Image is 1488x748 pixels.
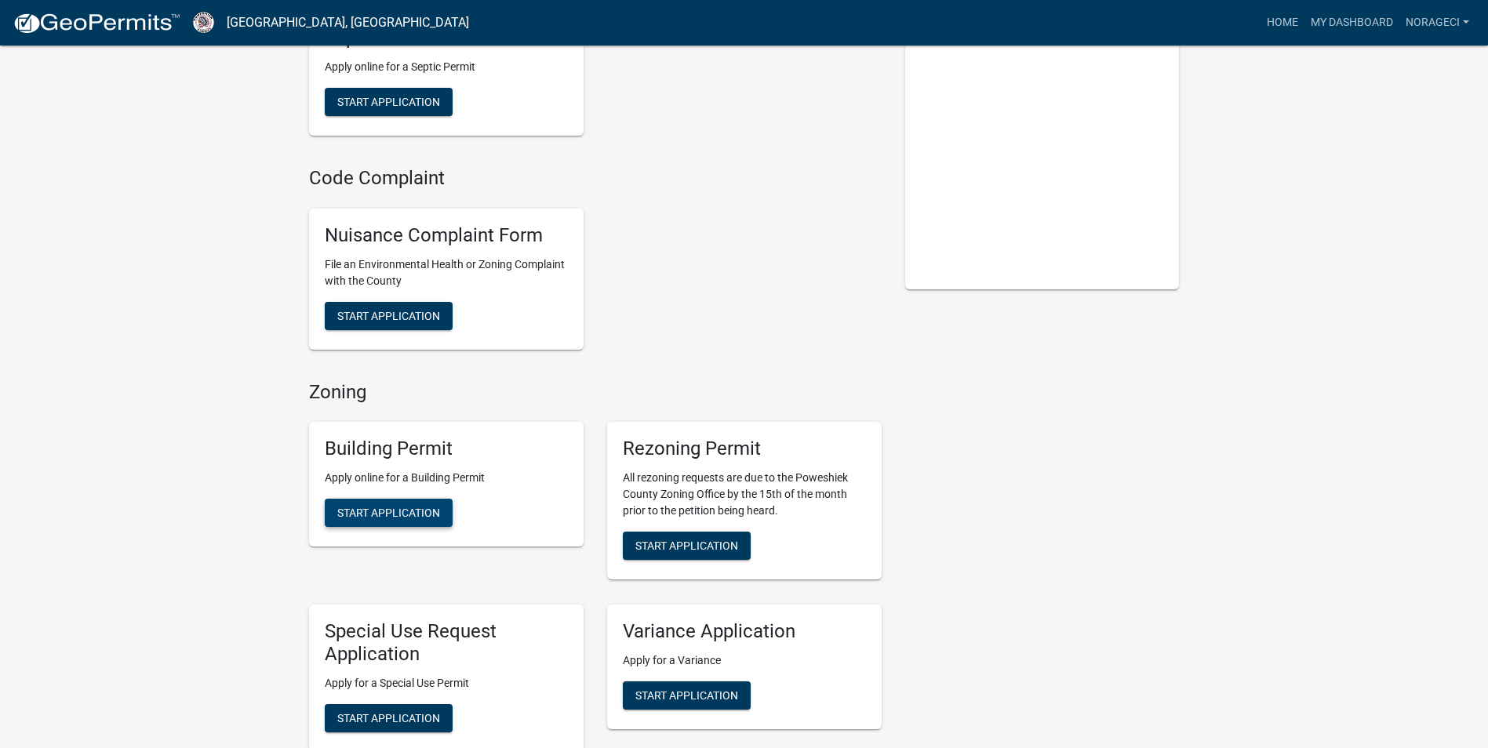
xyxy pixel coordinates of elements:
a: Home [1261,8,1304,38]
p: Apply for a Variance [623,652,866,669]
p: Apply for a Special Use Permit [325,675,568,692]
h5: Building Permit [325,438,568,460]
img: Poweshiek County, IA [193,12,214,33]
h4: Code Complaint [309,167,882,190]
h5: Variance Application [623,620,866,643]
p: File an Environmental Health or Zoning Complaint with the County [325,256,568,289]
h5: Nuisance Complaint Form [325,224,568,247]
span: Start Application [635,539,738,552]
button: Start Application [623,681,751,710]
h5: Special Use Request Application [325,620,568,666]
span: Start Application [337,507,440,519]
button: Start Application [623,532,751,560]
span: Start Application [337,309,440,321]
p: Apply online for a Septic Permit [325,59,568,75]
span: Start Application [337,711,440,724]
button: Start Application [325,704,453,732]
button: Start Application [325,88,453,116]
span: Start Application [635,689,738,702]
p: All rezoning requests are due to the Poweshiek County Zoning Office by the 15th of the month prio... [623,470,866,519]
span: Start Application [337,96,440,108]
button: Start Application [325,302,453,330]
h4: Zoning [309,381,882,404]
a: [GEOGRAPHIC_DATA], [GEOGRAPHIC_DATA] [227,9,469,36]
button: Start Application [325,499,453,527]
p: Apply online for a Building Permit [325,470,568,486]
h5: Rezoning Permit [623,438,866,460]
a: norageci [1399,8,1475,38]
a: My Dashboard [1304,8,1399,38]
